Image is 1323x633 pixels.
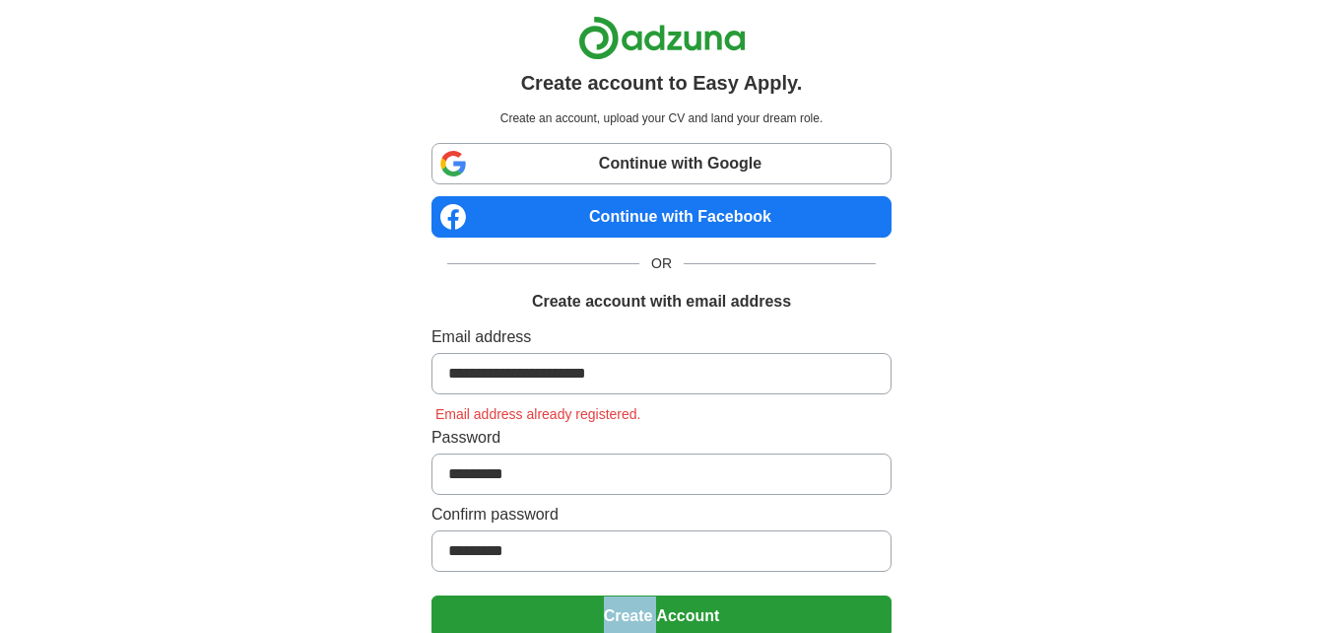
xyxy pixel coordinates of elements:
a: Continue with Google [431,143,892,184]
label: Password [431,426,892,450]
h1: Create account to Easy Apply. [521,68,803,98]
a: Continue with Facebook [431,196,892,238]
img: Adzuna logo [578,16,746,60]
span: OR [639,253,684,274]
h1: Create account with email address [532,290,791,314]
label: Confirm password [431,503,892,527]
label: Email address [431,325,892,349]
p: Create an account, upload your CV and land your dream role. [435,109,888,127]
span: Email address already registered. [431,406,645,422]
